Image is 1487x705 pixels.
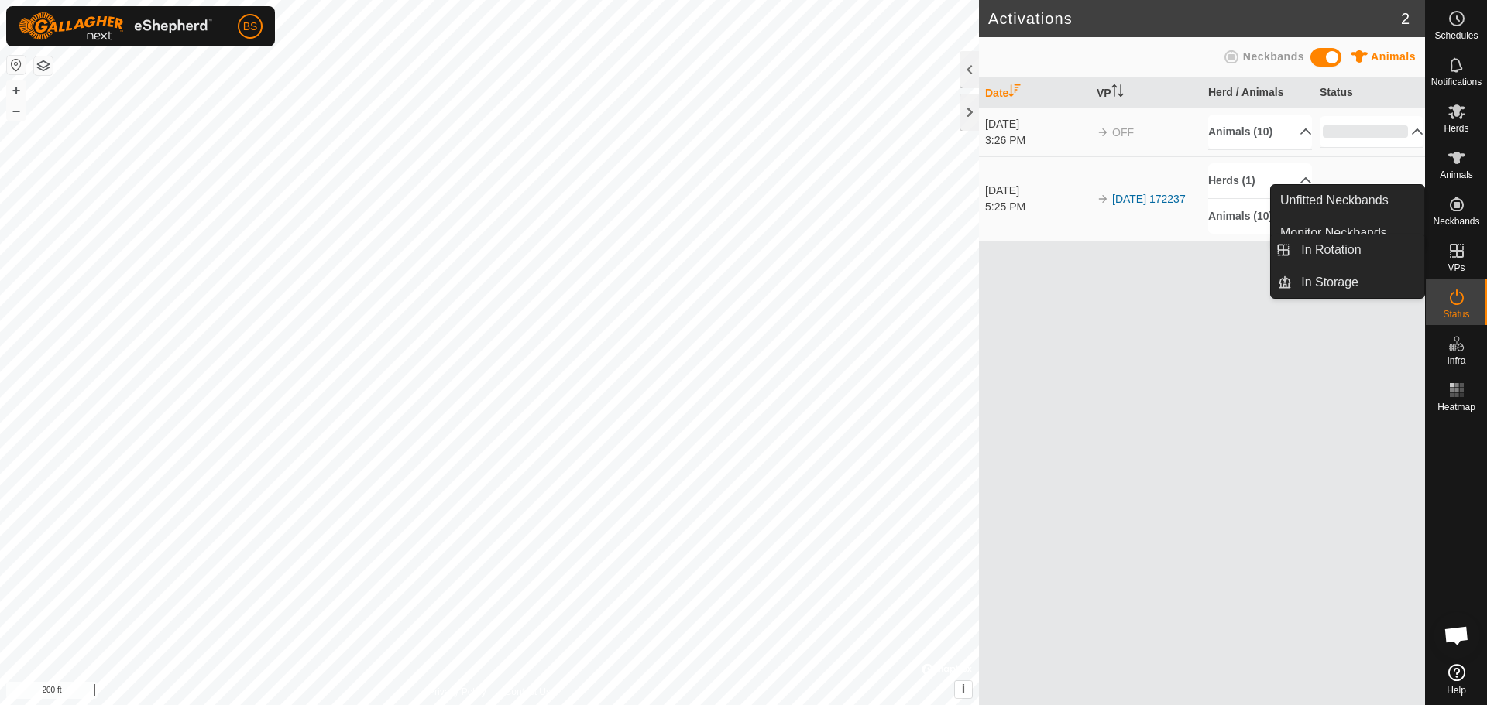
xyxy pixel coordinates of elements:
[1434,612,1480,659] div: Open chat
[979,78,1090,108] th: Date
[955,681,972,698] button: i
[1292,234,1424,265] a: In Rotation
[1301,273,1358,292] span: In Storage
[1208,115,1312,149] p-accordion-header: Animals (10)
[19,12,212,40] img: Gallagher Logo
[1426,658,1487,701] a: Help
[1437,402,1475,412] span: Heatmap
[1447,356,1465,365] span: Infra
[7,81,26,100] button: +
[985,199,1089,215] div: 5:25 PM
[1443,310,1469,319] span: Status
[1008,87,1021,99] p-sorticon: Activate to sort
[1440,170,1473,180] span: Animals
[1243,50,1304,63] span: Neckbands
[7,101,26,120] button: –
[1314,78,1425,108] th: Status
[962,683,965,696] span: i
[1271,234,1424,265] li: In Rotation
[1271,217,1424,248] a: Monitor Neckbands
[1292,267,1424,298] a: In Storage
[1111,87,1124,99] p-sorticon: Activate to sort
[1280,191,1389,210] span: Unfitted Neckbands
[1271,267,1424,298] li: In Storage
[1112,193,1186,205] a: [DATE] 172237
[34,56,53,75] button: Map Layers
[1202,78,1314,108] th: Herd / Animals
[1208,163,1312,198] p-accordion-header: Herds (1)
[1371,50,1416,63] span: Animals
[985,132,1089,149] div: 3:26 PM
[1097,193,1109,205] img: arrow
[1208,199,1312,234] p-accordion-header: Animals (10)
[1320,116,1423,147] p-accordion-header: 0%
[1448,263,1465,272] span: VPs
[428,685,486,699] a: Privacy Policy
[1433,217,1479,226] span: Neckbands
[1301,241,1361,259] span: In Rotation
[985,183,1089,199] div: [DATE]
[1271,185,1424,216] a: Unfitted Neckbands
[505,685,551,699] a: Contact Us
[243,19,258,35] span: BS
[988,9,1401,28] h2: Activations
[1401,7,1410,30] span: 2
[1444,124,1468,133] span: Herds
[1434,31,1478,40] span: Schedules
[1112,126,1134,139] span: OFF
[7,56,26,74] button: Reset Map
[1320,183,1423,214] p-accordion-header: 100%
[1431,77,1482,87] span: Notifications
[985,116,1089,132] div: [DATE]
[1447,686,1466,695] span: Help
[1280,224,1387,242] span: Monitor Neckbands
[1090,78,1202,108] th: VP
[1323,125,1408,138] div: 0%
[1097,126,1109,139] img: arrow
